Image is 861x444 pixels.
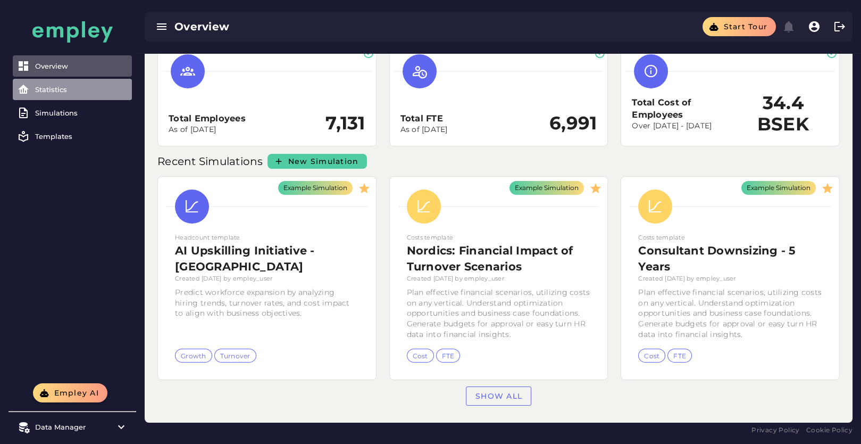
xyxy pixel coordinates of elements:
p: Over [DATE] - [DATE] [632,121,737,131]
span: Start tour [723,22,767,31]
h2: 6,991 [549,113,597,134]
button: Empley AI [33,383,107,402]
span: Empley AI [53,388,99,398]
a: Overview [13,55,132,77]
p: As of [DATE] [400,125,448,135]
div: Simulations [35,109,128,117]
a: Templates [13,126,132,147]
span: New Simulation [288,157,359,166]
a: Privacy Policy [751,425,800,435]
span: Show all [475,391,522,401]
button: Start tour [703,17,776,36]
a: New Simulation [268,154,367,169]
h2: 34.4 BSEK [737,93,829,135]
p: As of [DATE] [169,125,246,135]
a: Simulations [13,102,132,124]
h3: Total Cost of Employees [632,96,737,121]
div: Data Manager [35,423,110,431]
p: Recent Simulations [157,153,265,170]
a: Show all [466,387,531,406]
a: Statistics [13,79,132,100]
h3: Total FTE [400,112,448,125]
div: Overview [174,19,439,34]
a: Cookie Policy [806,425,852,435]
h3: Total Employees [169,112,246,125]
div: Templates [35,132,128,141]
h2: 7,131 [325,113,365,134]
div: Overview [35,62,128,70]
div: Statistics [35,85,128,94]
